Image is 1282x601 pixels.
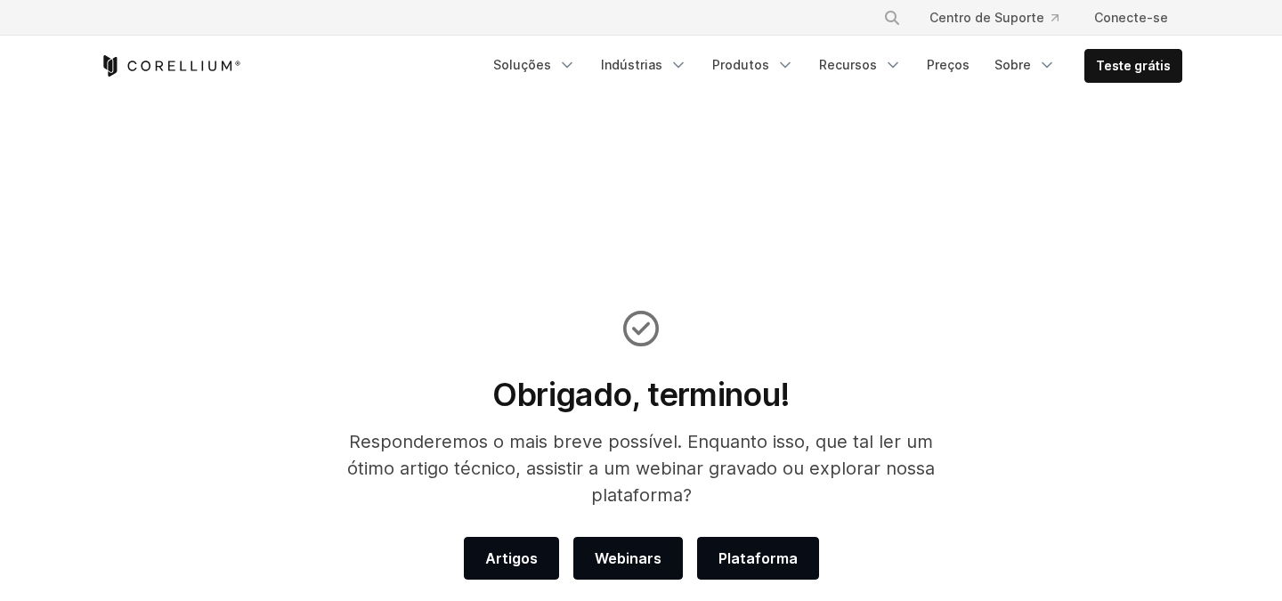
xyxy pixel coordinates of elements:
[876,2,908,34] button: Procurar
[483,49,1182,83] div: Menu de navegação
[862,2,1182,34] div: Menu de navegação
[712,57,769,72] font: Produtos
[347,431,935,506] font: Responderemos o mais breve possível. Enquanto isso, que tal ler um ótimo artigo técnico, assistir...
[601,57,662,72] font: Indústrias
[493,57,551,72] font: Soluções
[1096,58,1171,73] font: Teste grátis
[464,537,559,580] a: Artigos
[929,10,1044,25] font: Centro de Suporte
[573,537,683,580] a: Webinars
[1094,10,1168,25] font: Conecte-se
[492,375,790,414] font: Obrigado, terminou!
[927,57,970,72] font: Preços
[485,549,538,567] font: Artigos
[595,549,661,567] font: Webinars
[697,537,819,580] a: Plataforma
[718,549,798,567] font: Plataforma
[819,57,877,72] font: Recursos
[994,57,1031,72] font: Sobre
[100,55,241,77] a: Página inicial do Corellium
